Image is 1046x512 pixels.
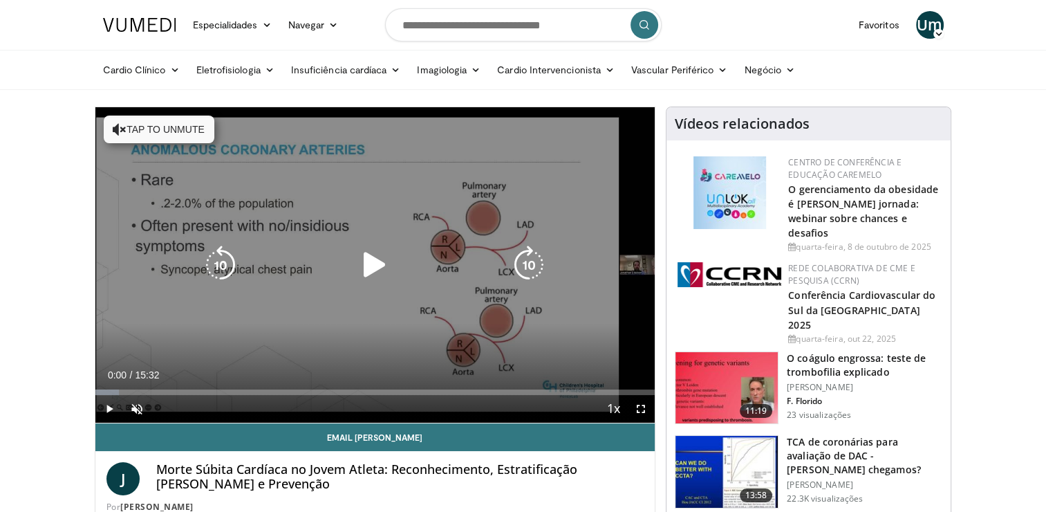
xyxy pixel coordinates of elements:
[627,395,655,423] button: Fullscreen
[156,462,644,492] h4: Morte Súbita Cardíaca no Jovem Atleta: Reconhecimento, Estratificação [PERSON_NAME] e Prevenção
[103,63,166,77] font: Cardio Clínico
[788,289,935,331] a: Conferência Cardiovascular do Sul da [GEOGRAPHIC_DATA] 2025
[103,18,176,32] img: Logotipo VuMedi
[787,351,942,379] h3: O coágulo engrossa: teste de trombofilia explicado
[193,18,258,32] font: Especialidades
[417,63,467,77] font: Imagiologia
[675,351,942,425] a: 11:19 O coágulo engrossa: teste de trombofilia explicado [PERSON_NAME] F. Florido 23 visualizações
[740,404,773,418] span: 11:19
[185,11,280,39] a: Especialidades
[130,369,133,381] span: /
[95,390,655,395] div: Progress Bar
[796,333,896,345] font: quarta-feira, out 22, 2025
[787,382,942,393] p: [PERSON_NAME]
[497,63,601,77] font: Cardio Intervencionista
[787,493,863,504] p: 22.3K visualizações
[106,462,140,495] a: J
[850,11,908,39] a: Favoritos
[288,18,325,32] font: Navegar
[489,56,623,84] a: Cardio Intervencionista
[95,107,655,423] video-js: Reprodutor de vídeo
[599,395,627,423] button: Playback Rate
[675,435,942,509] a: 13:58 TCA de coronárias para avaliação de DAC - [PERSON_NAME] chegamos? [PERSON_NAME] 22.3K visua...
[95,395,123,423] button: Play
[123,395,151,423] button: Unmute
[787,396,942,407] p: F. Florido
[675,116,810,132] h4: Vídeos relacionados
[736,56,803,84] a: Negócio
[693,156,766,229] img: 45df64a9-a6de-482c-8a90-ada250f7980c.png.150x105_q85_autocrop_double_scale_upscale_version-0.2.jpg
[283,56,409,84] a: Insuficiência cardíaca
[280,11,347,39] a: Navegar
[788,156,902,181] a: Centro de Conferência e Educação CaReMeLO
[788,183,938,239] a: O gerenciamento da obesidade é [PERSON_NAME] jornada: webinar sobre chances e desafios
[787,410,851,421] p: 23 visualizações
[108,369,127,381] span: 0:00
[95,56,188,84] a: Cardio Clínico
[188,56,283,84] a: Eletrofisiologia
[104,116,214,143] button: Tap to unmute
[196,63,261,77] font: Eletrofisiologia
[95,423,655,451] a: Email [PERSON_NAME]
[675,436,778,508] img: 34b2b9a4-89e5-4b8c-b553-8a638b61a706.150x105_q85_crop-smart_upscale.jpg
[796,241,931,253] font: quarta-feira, 8 de outubro de 2025
[744,63,781,77] font: Negócio
[740,488,773,502] span: 13:58
[291,63,387,77] font: Insuficiência cardíaca
[788,262,915,286] a: Rede Colaborativa de CME e Pesquisa (CCRN)
[678,262,781,287] img: a04ee3ba-8487-4636-b0fb-5e8d268f3737.png.150x105_q85_autocrop_double_scale_upscale_version-0.2.png
[675,352,778,424] img: 7b0db7e1-b310-4414-a1d3-dac447dbe739.150x105_q85_crop-smart_upscale.jpg
[385,8,662,42] input: Tópicos de pesquisa, intervenções
[135,369,159,381] span: 15:32
[623,56,736,84] a: Vascular Periférico
[787,479,942,491] p: [PERSON_NAME]
[631,63,713,77] font: Vascular Periférico
[409,56,489,84] a: Imagiologia
[787,435,942,477] h3: TCA de coronárias para avaliação de DAC - [PERSON_NAME] chegamos?
[916,11,944,39] a: Um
